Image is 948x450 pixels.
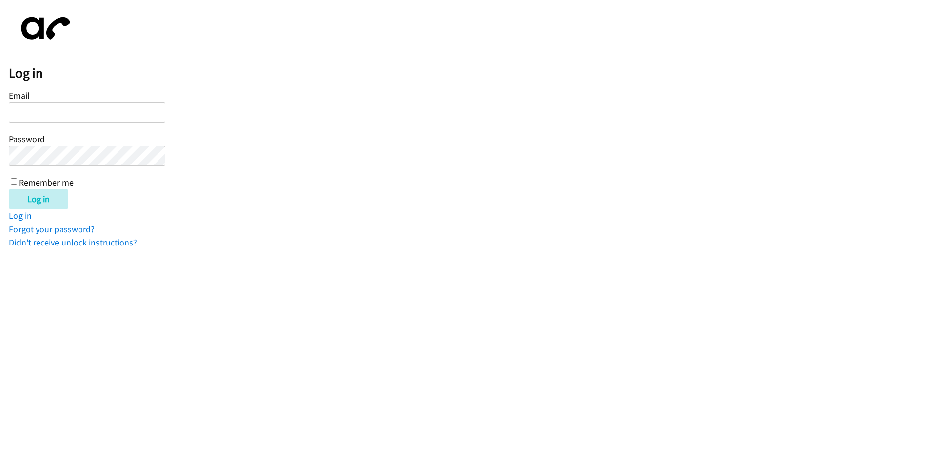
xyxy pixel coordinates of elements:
[9,223,95,235] a: Forgot your password?
[9,9,78,48] img: aphone-8a226864a2ddd6a5e75d1ebefc011f4aa8f32683c2d82f3fb0802fe031f96514.svg
[9,210,32,221] a: Log in
[9,65,948,82] h2: Log in
[9,237,137,248] a: Didn't receive unlock instructions?
[9,90,30,101] label: Email
[19,177,74,188] label: Remember me
[9,189,68,209] input: Log in
[9,133,45,145] label: Password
